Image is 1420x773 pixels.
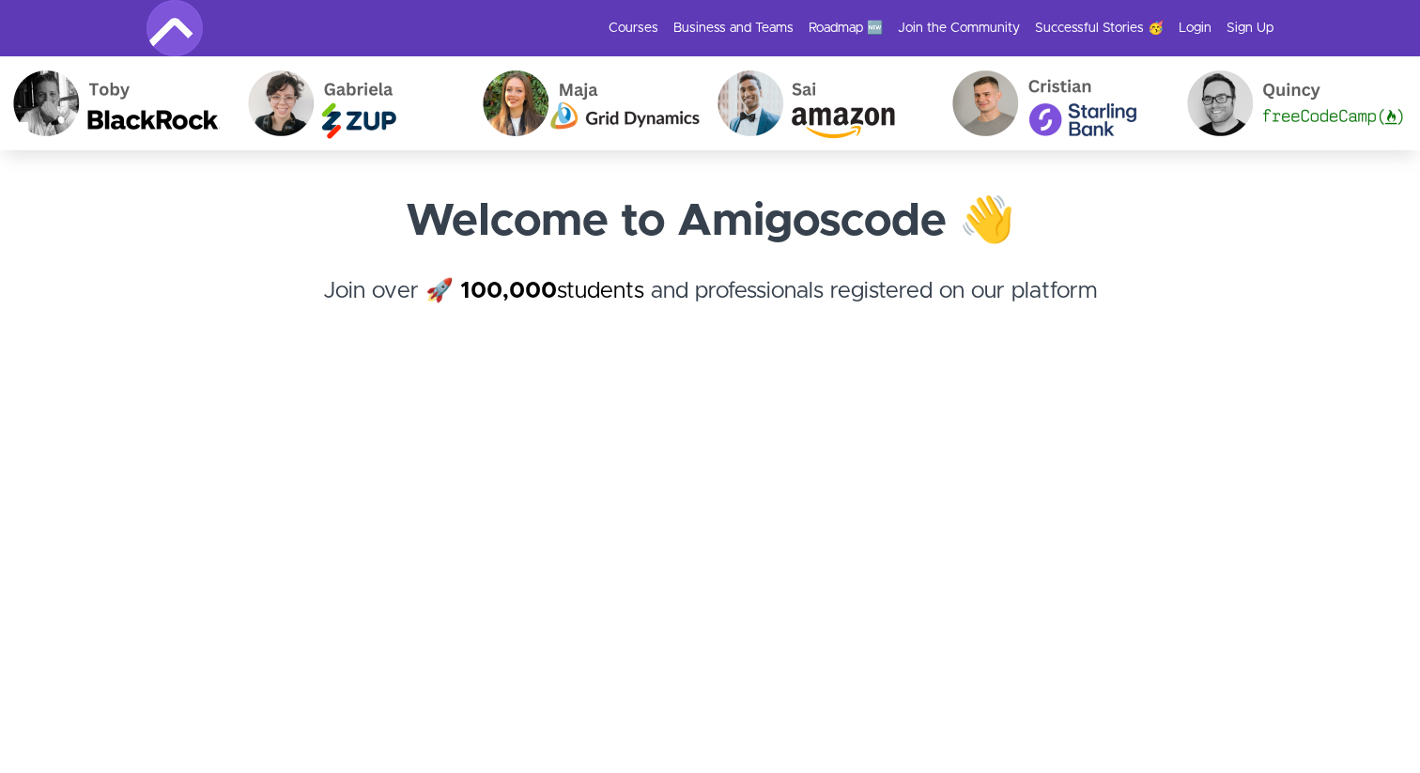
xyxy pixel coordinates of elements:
a: Login [1179,19,1212,38]
strong: 100,000 [460,280,557,302]
strong: Welcome to Amigoscode 👋 [406,199,1015,244]
h4: Join over 🚀 and professionals registered on our platform [147,274,1273,342]
img: Sai [701,56,935,150]
a: Courses [609,19,658,38]
a: 100,000students [460,280,644,302]
img: Gabriela [231,56,466,150]
img: Quincy [1170,56,1405,150]
a: Sign Up [1227,19,1273,38]
img: Maja [466,56,701,150]
a: Business and Teams [673,19,794,38]
img: Cristian [935,56,1170,150]
a: Join the Community [898,19,1020,38]
a: Roadmap 🆕 [809,19,883,38]
a: Successful Stories 🥳 [1035,19,1164,38]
